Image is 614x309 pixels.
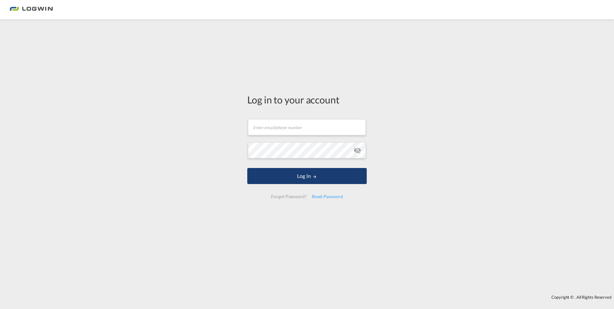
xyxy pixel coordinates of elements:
img: bc73a0e0d8c111efacd525e4c8ad7d32.png [10,3,53,17]
input: Enter email/phone number [248,119,366,135]
md-icon: icon-eye-off [354,146,361,154]
button: LOGIN [247,168,367,184]
div: Log in to your account [247,93,367,106]
div: Forgot Password? [268,191,309,202]
div: Reset Password [309,191,346,202]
